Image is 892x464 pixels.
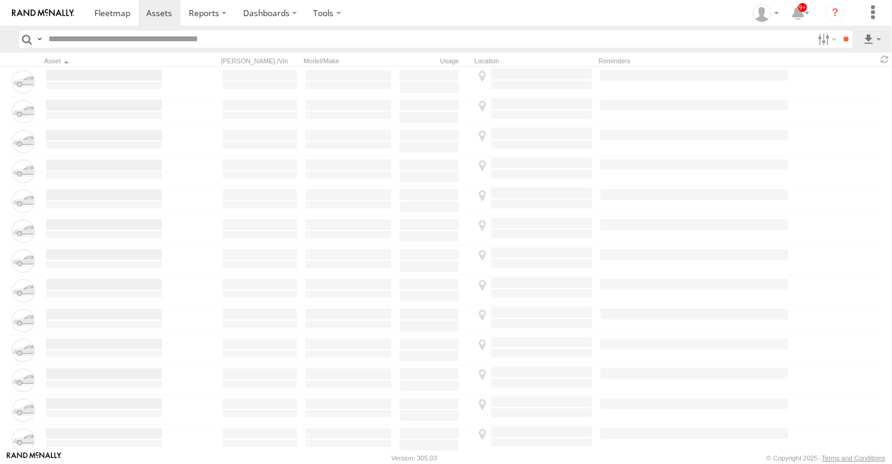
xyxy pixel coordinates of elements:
div: Location [474,57,594,65]
img: rand-logo.svg [12,9,74,17]
div: [PERSON_NAME]./Vin [221,57,299,65]
label: Search Filter Options [813,30,839,48]
label: Export results as... [862,30,882,48]
div: Reminders [599,57,743,65]
div: Zeyd Karahasanoglu [749,4,783,22]
a: Visit our Website [7,452,62,464]
label: Search Query [35,30,44,48]
div: © Copyright 2025 - [767,454,885,462]
i: ? [826,4,845,23]
div: Usage [398,57,470,65]
a: Terms and Conditions [822,454,885,462]
div: Model/Make [304,57,393,65]
div: Click to Sort [44,57,164,65]
div: Version: 305.03 [391,454,437,462]
span: Refresh [878,54,892,65]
